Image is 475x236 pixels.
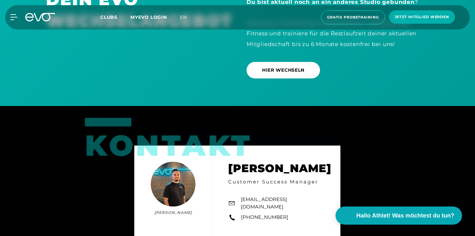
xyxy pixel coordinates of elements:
[387,10,457,24] a: Jetzt Mitglied werden
[100,14,130,20] a: Clubs
[241,196,325,210] a: [EMAIL_ADDRESS][DOMAIN_NAME]
[247,57,323,83] a: HIER WECHSELN
[327,15,379,20] span: Gratis Probetraining
[241,214,288,221] a: [PHONE_NUMBER]
[180,14,187,20] span: en
[319,10,387,24] a: Gratis Probetraining
[130,14,167,20] a: MYEVO LOGIN
[356,211,454,220] span: Hallo Athlet! Was möchtest du tun?
[180,14,195,21] a: en
[262,67,304,74] span: HIER WECHSELN
[395,14,449,20] span: Jetzt Mitglied werden
[100,14,117,20] span: Clubs
[336,206,462,225] button: Hallo Athlet! Was möchtest du tun?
